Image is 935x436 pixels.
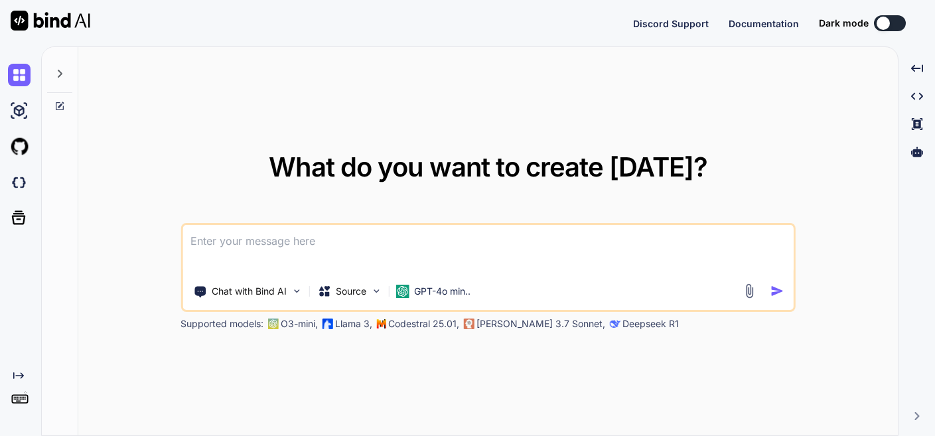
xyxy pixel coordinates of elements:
img: Mistral-AI [376,319,386,328]
img: GPT-4 [267,319,278,329]
p: Llama 3, [335,317,372,330]
img: Llama2 [322,319,332,329]
p: Codestral 25.01, [388,317,459,330]
img: Pick Tools [291,285,302,297]
img: ai-studio [8,100,31,122]
img: darkCloudIdeIcon [8,171,31,194]
img: claude [463,319,474,329]
img: Bind AI [11,11,90,31]
img: chat [8,64,31,86]
span: Dark mode [819,17,869,30]
img: claude [609,319,620,329]
p: Source [336,285,366,298]
span: Documentation [729,18,799,29]
p: Chat with Bind AI [212,285,287,298]
span: What do you want to create [DATE]? [269,151,707,183]
img: attachment [742,283,757,299]
button: Discord Support [633,17,709,31]
p: Supported models: [180,317,263,330]
p: [PERSON_NAME] 3.7 Sonnet, [476,317,605,330]
span: Discord Support [633,18,709,29]
p: O3-mini, [281,317,318,330]
img: icon [770,284,784,298]
button: Documentation [729,17,799,31]
img: Pick Models [370,285,382,297]
img: githubLight [8,135,31,158]
p: Deepseek R1 [622,317,679,330]
img: GPT-4o mini [396,285,409,298]
p: GPT-4o min.. [414,285,470,298]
